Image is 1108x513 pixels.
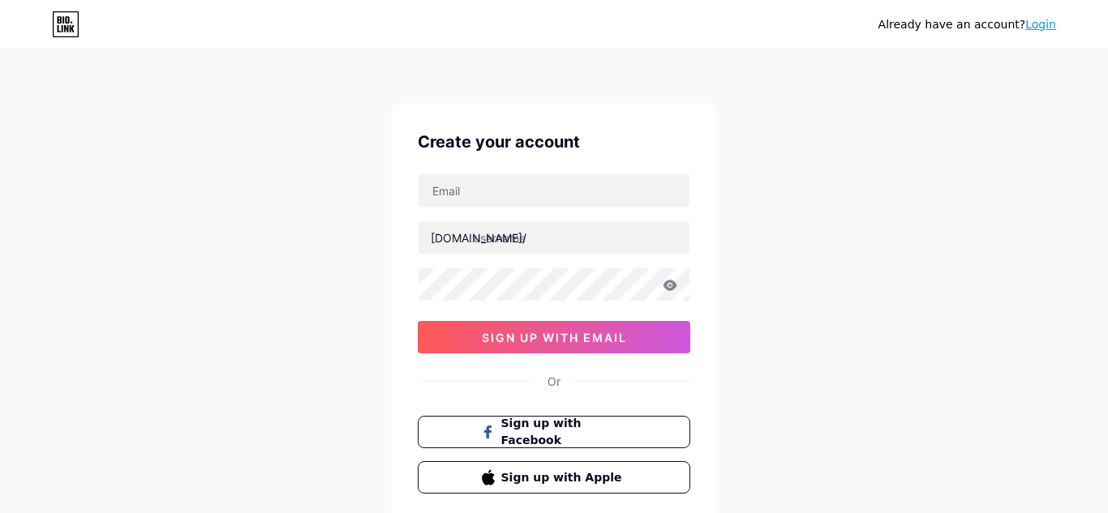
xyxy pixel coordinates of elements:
span: Sign up with Apple [501,469,627,486]
div: Create your account [418,130,690,154]
input: Email [419,174,689,207]
a: Login [1025,18,1056,31]
button: sign up with email [418,321,690,353]
span: Sign up with Facebook [501,415,627,449]
button: Sign up with Apple [418,461,690,494]
div: [DOMAIN_NAME]/ [431,229,526,246]
div: Already have an account? [878,16,1056,33]
div: Or [548,373,560,390]
span: sign up with email [482,331,627,344]
input: username [419,221,689,254]
button: Sign up with Facebook [418,416,690,448]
